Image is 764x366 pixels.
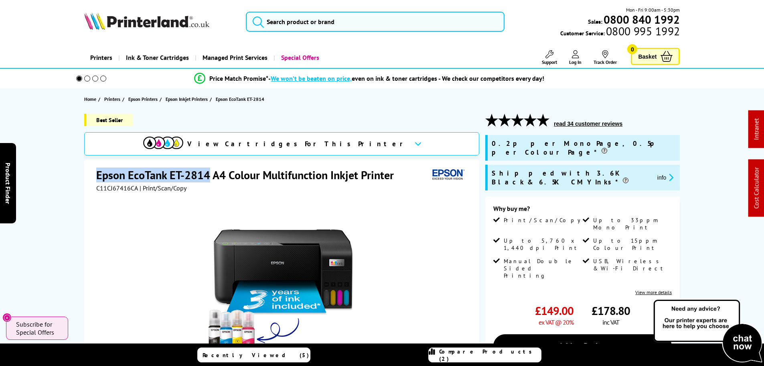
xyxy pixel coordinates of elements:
[246,12,505,32] input: Search product or brand
[439,348,541,362] span: Compare Products (2)
[592,303,630,318] span: £178.80
[2,313,12,322] button: Close
[197,348,310,362] a: Recently Viewed (5)
[4,162,12,204] span: Product Finder
[569,59,582,65] span: Log In
[96,168,402,182] h1: Epson EcoTank ET-2814 A4 Colour Multifunction Inkjet Printer
[429,168,466,182] img: Epson
[126,47,189,68] span: Ink & Toner Cartridges
[268,74,544,82] div: - even on ink & toner cartridges - We check our competitors every day!
[493,204,672,217] div: Why buy me?
[271,74,352,82] span: We won’t be beaten on price,
[551,120,625,127] button: read 34 customer reviews
[84,95,98,103] a: Home
[594,50,617,65] a: Track Order
[492,139,676,157] span: 0.2p per Mono Page, 0.5p per Colour Page*
[560,27,680,37] span: Customer Service:
[84,12,209,30] img: Printerland Logo
[128,95,160,103] a: Epson Printers
[605,27,680,35] span: 0800 995 1992
[542,50,557,65] a: Support
[752,168,760,209] a: Cost Calculator
[627,44,637,54] span: 0
[535,303,574,318] span: £149.00
[602,318,619,326] span: inc VAT
[65,72,674,86] li: modal_Promise
[274,47,325,68] a: Special Offers
[539,318,574,326] span: ex VAT @ 20%
[216,96,264,102] span: Epson EcoTank ET-2814
[209,74,268,82] span: Price Match Promise*
[631,48,680,65] a: Basket 0
[593,217,670,231] span: Up to 33ppm Mono Print
[16,320,60,336] span: Subscribe for Special Offers
[504,237,581,251] span: Up to 5,760 x 1,440 dpi Print
[655,173,676,182] button: promo-description
[187,139,408,148] span: View Cartridges For This Printer
[626,6,680,14] span: Mon - Fri 9:00am - 5:30pm
[752,119,760,140] a: Intranet
[652,299,764,364] img: Open Live Chat window
[602,16,680,23] a: 0800 840 1992
[588,18,602,25] span: Sales:
[428,348,541,362] a: Compare Products (2)
[492,169,651,186] span: Shipped with 3.6K Black & 6.5K CMY Inks*
[542,59,557,65] span: Support
[638,51,657,62] span: Basket
[504,258,581,279] span: Manual Double Sided Printing
[569,50,582,65] a: Log In
[143,137,183,149] img: cmyk-icon.svg
[635,289,672,295] a: View more details
[104,95,122,103] a: Printers
[84,47,118,68] a: Printers
[166,95,208,103] span: Epson Inkjet Printers
[604,12,680,27] b: 0800 840 1992
[84,12,236,31] a: Printerland Logo
[203,352,309,359] span: Recently Viewed (5)
[84,114,133,126] span: Best Seller
[84,95,96,103] span: Home
[140,184,186,192] span: | Print/Scan/Copy
[195,47,274,68] a: Managed Print Services
[104,95,120,103] span: Printers
[166,95,210,103] a: Epson Inkjet Printers
[128,95,158,103] span: Epson Printers
[118,47,195,68] a: Ink & Toner Cartridges
[96,184,138,192] span: C11CJ67416CA
[593,237,670,251] span: Up to 15ppm Colour Print
[493,334,672,358] a: Add to Basket
[204,208,361,366] img: Epson EcoTank ET-2814
[593,258,670,272] span: USB, Wireless & Wi-Fi Direct
[504,217,586,224] span: Print/Scan/Copy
